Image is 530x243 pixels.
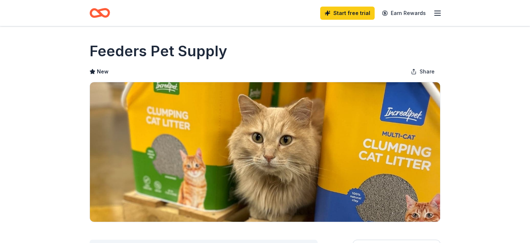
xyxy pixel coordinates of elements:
[90,41,227,61] h1: Feeders Pet Supply
[378,7,430,20] a: Earn Rewards
[420,67,435,76] span: Share
[90,4,110,22] a: Home
[97,67,109,76] span: New
[320,7,375,20] a: Start free trial
[405,64,440,79] button: Share
[90,82,440,222] img: Image for Feeders Pet Supply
